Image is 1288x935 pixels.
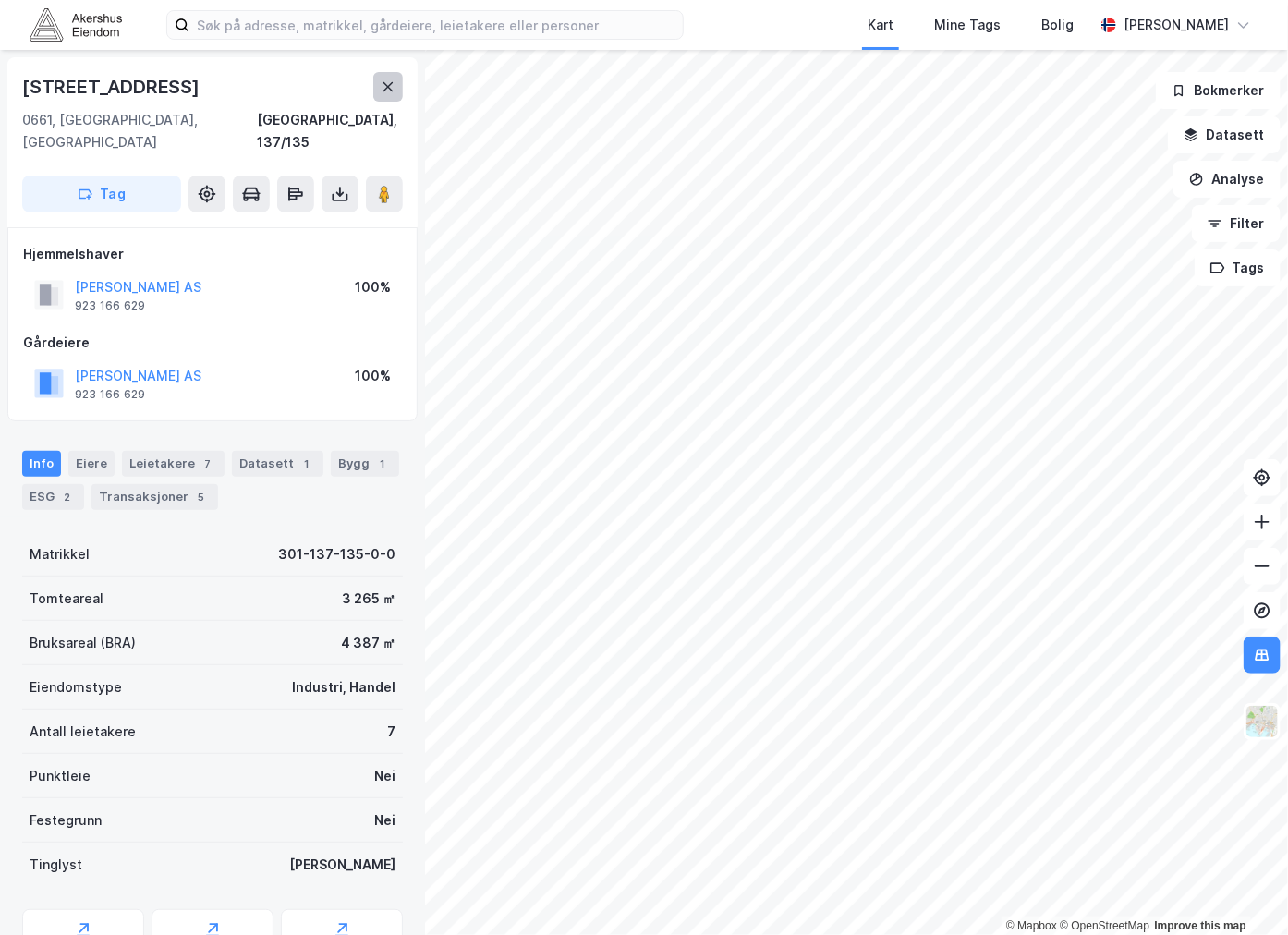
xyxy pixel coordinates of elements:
[1245,704,1280,739] img: Z
[1168,116,1281,153] button: Datasett
[373,455,392,473] div: 1
[91,484,218,510] div: Transaksjoner
[75,387,145,402] div: 923 166 629
[387,721,395,743] div: 7
[298,455,316,473] div: 1
[30,854,82,876] div: Tinglyst
[1192,205,1281,242] button: Filter
[342,588,395,610] div: 3 265 ㎡
[199,455,217,473] div: 7
[292,676,395,698] div: Industri, Handel
[341,632,395,654] div: 4 387 ㎡
[1006,919,1057,932] a: Mapbox
[1196,846,1288,935] iframe: Chat Widget
[331,451,399,477] div: Bygg
[1155,919,1246,932] a: Improve this map
[1041,14,1074,36] div: Bolig
[30,676,122,698] div: Eiendomstype
[30,8,122,41] img: akershus-eiendom-logo.9091f326c980b4bce74ccdd9f866810c.svg
[22,451,61,477] div: Info
[355,365,391,387] div: 100%
[189,11,683,39] input: Søk på adresse, matrikkel, gårdeiere, leietakere eller personer
[30,809,102,832] div: Festegrunn
[30,721,136,743] div: Antall leietakere
[868,14,893,36] div: Kart
[23,243,402,265] div: Hjemmelshaver
[374,765,395,787] div: Nei
[289,854,395,876] div: [PERSON_NAME]
[68,451,115,477] div: Eiere
[22,176,181,212] button: Tag
[23,332,402,354] div: Gårdeiere
[1195,249,1281,286] button: Tags
[22,484,84,510] div: ESG
[30,765,91,787] div: Punktleie
[1173,161,1281,198] button: Analyse
[355,276,391,298] div: 100%
[30,588,103,610] div: Tomteareal
[278,543,395,565] div: 301-137-135-0-0
[192,488,211,506] div: 5
[58,488,77,506] div: 2
[1124,14,1229,36] div: [PERSON_NAME]
[1156,72,1281,109] button: Bokmerker
[1060,919,1149,932] a: OpenStreetMap
[374,809,395,832] div: Nei
[22,72,203,102] div: [STREET_ADDRESS]
[257,109,403,153] div: [GEOGRAPHIC_DATA], 137/135
[75,298,145,313] div: 923 166 629
[934,14,1001,36] div: Mine Tags
[30,543,90,565] div: Matrikkel
[30,632,136,654] div: Bruksareal (BRA)
[22,109,257,153] div: 0661, [GEOGRAPHIC_DATA], [GEOGRAPHIC_DATA]
[122,451,225,477] div: Leietakere
[1196,846,1288,935] div: Kontrollprogram for chat
[232,451,323,477] div: Datasett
